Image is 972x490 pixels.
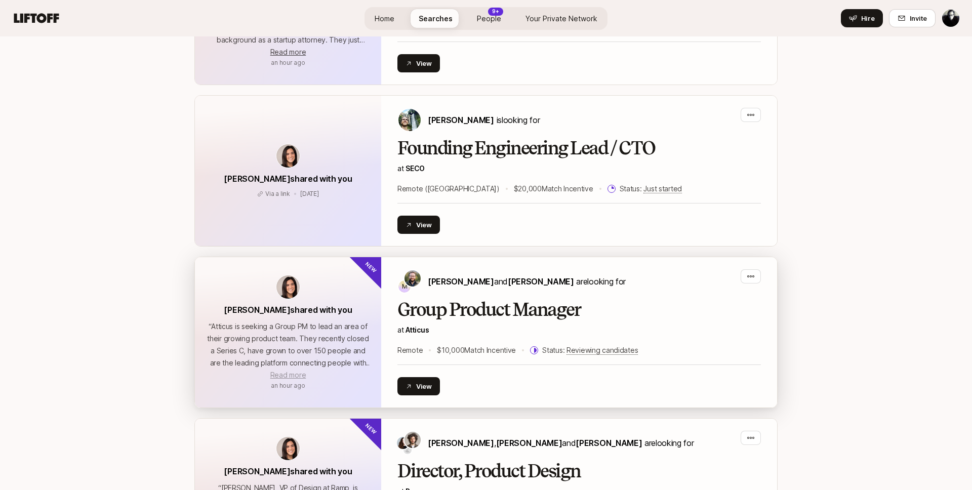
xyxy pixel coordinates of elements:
button: Read more [270,46,306,58]
button: View [397,377,440,395]
img: Carter Cleveland [398,109,421,131]
span: Read more [270,371,306,379]
span: SECO [406,164,425,173]
p: Status: [542,344,638,356]
button: Tim Holley [942,9,960,27]
p: 9+ [492,8,499,15]
span: [PERSON_NAME] [428,276,494,287]
h2: Group Product Manager [397,300,761,320]
p: Via a link [265,189,290,198]
button: Invite [889,9,936,27]
span: Reviewing candidates [566,346,638,355]
img: Ben Abrahams [404,270,421,287]
a: Searches [411,9,461,28]
p: Remote ([GEOGRAPHIC_DATA]) [397,183,500,195]
p: Status: [620,183,682,195]
img: avatar-url [276,144,300,168]
span: , [494,438,562,448]
button: View [397,54,440,72]
p: $10,000 Match Incentive [437,344,516,356]
span: Searches [419,13,453,24]
span: and [562,438,642,448]
span: [PERSON_NAME] [428,115,494,125]
a: Your Private Network [517,9,605,28]
span: Your Private Network [525,13,597,24]
img: avatar-url [276,437,300,460]
span: [PERSON_NAME] [508,276,574,287]
div: New [348,240,398,290]
span: [PERSON_NAME] [496,438,562,448]
span: [PERSON_NAME] [576,438,642,448]
h2: Founding Engineering Lead / CTO [397,138,761,158]
span: Home [375,13,394,24]
button: Read more [270,369,306,381]
div: New [348,401,398,452]
p: “ Atticus is seeking a Group PM to lead an area of their growing product team. They recently clos... [207,320,369,369]
span: September 11, 2025 10:37am [271,59,305,66]
span: Read more [270,48,306,56]
img: avatar-url [276,275,300,299]
p: $20,000 Match Incentive [514,183,593,195]
a: Atticus [406,325,429,334]
a: Home [367,9,402,28]
span: [PERSON_NAME] shared with you [224,174,352,184]
p: are looking for [428,436,694,450]
span: Invite [910,13,927,23]
p: are looking for [428,275,626,288]
p: M [402,280,408,293]
img: Monica Althoff [397,437,409,449]
span: and [494,276,574,287]
span: [PERSON_NAME] [428,438,494,448]
img: Christian Chung [403,446,412,454]
span: September 11, 2025 10:37am [271,382,305,389]
img: Tim Holley [942,10,959,27]
p: at [397,162,761,175]
span: [PERSON_NAME] shared with you [224,466,352,476]
p: Remote [397,344,423,356]
img: Diego Zaks [404,432,421,448]
span: People [477,13,501,24]
span: Just started [643,184,682,193]
span: August 7, 2025 3:32pm [300,190,319,197]
span: [PERSON_NAME] shared with you [224,305,352,315]
p: is looking for [428,113,540,127]
h2: Director, Product Design [397,461,761,481]
button: View [397,216,440,234]
p: at [397,324,761,336]
span: Hire [861,13,875,23]
button: Hire [841,9,883,27]
a: People9+ [469,9,509,28]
